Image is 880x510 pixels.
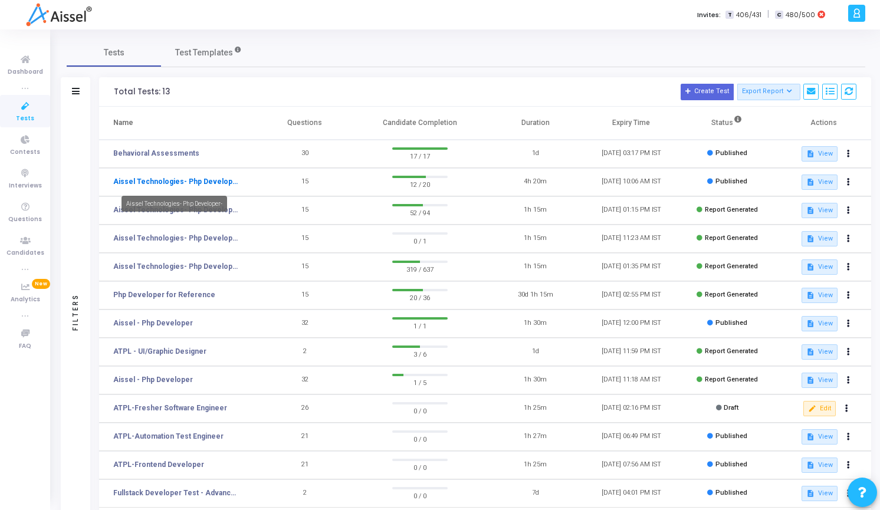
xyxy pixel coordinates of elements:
td: [DATE] 11:23 AM IST [583,225,679,253]
a: ATPL-Frontend Developer [113,459,204,470]
td: 1h 30m [487,366,583,394]
th: Actions [775,107,871,140]
td: 1h 25m [487,394,583,423]
th: Name [99,107,257,140]
button: View [802,146,838,162]
button: View [802,373,838,388]
a: Aissel - Php Developer [113,318,193,328]
mat-icon: description [806,489,815,498]
button: View [802,175,838,190]
div: Total Tests: 13 [114,87,170,97]
th: Status [679,107,776,140]
mat-icon: description [806,150,815,158]
span: Test Templates [175,47,233,59]
span: Report Generated [705,234,758,242]
span: 480/500 [786,10,815,20]
td: [DATE] 07:56 AM IST [583,451,679,479]
div: Aissel Technologies- Php Developer- [122,196,227,212]
span: Published [715,149,747,157]
button: View [802,429,838,445]
td: 1h 15m [487,253,583,281]
mat-icon: description [806,178,815,186]
span: 17 / 17 [392,150,448,162]
td: 1h 25m [487,451,583,479]
td: 1h 15m [487,196,583,225]
span: New [32,279,50,289]
td: [DATE] 02:16 PM IST [583,394,679,423]
span: Published [715,460,747,468]
span: Published [715,432,747,440]
mat-icon: description [806,263,815,271]
mat-icon: edit [808,404,816,413]
span: Interviews [9,181,42,191]
span: Contests [10,147,40,157]
span: 0 / 0 [392,489,448,501]
a: Aissel - Php Developer [113,374,193,385]
td: [DATE] 01:35 PM IST [583,253,679,281]
span: FAQ [19,341,31,351]
button: View [802,231,838,246]
mat-icon: description [806,376,815,384]
span: Report Generated [705,206,758,213]
a: Aissel Technologies- Php Developer- [113,176,238,187]
span: 12 / 20 [392,178,448,190]
td: [DATE] 02:55 PM IST [583,281,679,310]
td: 4h 20m [487,168,583,196]
td: 21 [257,423,353,451]
a: Behavioral Assessments [113,148,199,159]
button: View [802,316,838,331]
span: Published [715,319,747,327]
span: Report Generated [705,376,758,383]
td: [DATE] 11:59 PM IST [583,338,679,366]
span: 3 / 6 [392,348,448,360]
button: View [802,288,838,303]
button: Export Report [737,84,800,100]
mat-icon: description [806,320,815,328]
span: Candidates [6,248,44,258]
a: ATPL - UI/Graphic Designer [113,346,206,357]
th: Questions [257,107,353,140]
td: 30d 1h 15m [487,281,583,310]
span: Report Generated [705,262,758,270]
button: View [802,259,838,275]
td: 30 [257,140,353,168]
td: 1d [487,338,583,366]
span: | [767,8,769,21]
td: [DATE] 12:00 PM IST [583,310,679,338]
td: [DATE] 04:01 PM IST [583,479,679,508]
mat-icon: description [806,291,815,300]
button: View [802,344,838,360]
span: Published [715,489,747,496]
td: 32 [257,310,353,338]
span: 1 / 1 [392,320,448,331]
span: 52 / 94 [392,206,448,218]
mat-icon: description [806,348,815,356]
span: Draft [724,404,738,412]
label: Invites: [697,10,721,20]
td: 15 [257,196,353,225]
button: View [802,203,838,218]
td: 15 [257,281,353,310]
a: Aissel Technologies- Php Developer- [113,233,238,244]
span: Analytics [11,295,40,305]
span: 0 / 0 [392,433,448,445]
span: T [725,11,733,19]
td: 15 [257,253,353,281]
span: 0 / 0 [392,404,448,416]
td: [DATE] 06:49 PM IST [583,423,679,451]
td: [DATE] 01:15 PM IST [583,196,679,225]
span: Tests [16,114,34,124]
td: [DATE] 03:17 PM IST [583,140,679,168]
span: 319 / 637 [392,263,448,275]
mat-icon: description [806,433,815,441]
span: 0 / 1 [392,235,448,246]
th: Candidate Completion [353,107,487,140]
td: 21 [257,451,353,479]
span: Questions [8,215,42,225]
th: Duration [487,107,583,140]
a: Fullstack Developer Test - Advanced [113,488,238,498]
mat-icon: description [806,206,815,215]
span: 406/431 [736,10,761,20]
td: 15 [257,225,353,253]
span: Tests [104,47,124,59]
